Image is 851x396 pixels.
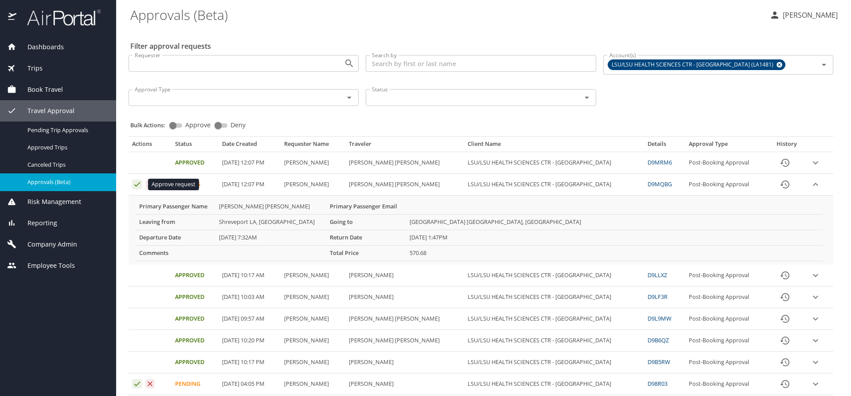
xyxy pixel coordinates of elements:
[809,377,822,391] button: expand row
[219,265,281,286] td: [DATE] 10:17 AM
[136,230,215,245] th: Departure Date
[766,7,841,23] button: [PERSON_NAME]
[281,352,345,373] td: [PERSON_NAME]
[809,290,822,304] button: expand row
[130,1,762,28] h1: Approvals (Beta)
[219,286,281,308] td: [DATE] 10:03 AM
[16,239,77,249] span: Company Admin
[685,373,768,395] td: Post-Booking Approval
[281,174,345,196] td: [PERSON_NAME]
[219,152,281,174] td: [DATE] 12:07 PM
[644,140,685,152] th: Details
[809,178,822,191] button: expand row
[648,380,668,388] a: D98R03
[464,265,644,286] td: LSU/LSU HEALTH SCIENCES CTR - [GEOGRAPHIC_DATA]
[129,140,172,152] th: Actions
[366,55,596,72] input: Search by first or last name
[464,286,644,308] td: LSU/LSU HEALTH SCIENCES CTR - [GEOGRAPHIC_DATA]
[406,245,823,261] td: 570.68
[172,373,218,395] td: Pending
[132,379,142,389] button: Approve request
[464,352,644,373] td: LSU/LSU HEALTH SCIENCES CTR - [GEOGRAPHIC_DATA]
[219,352,281,373] td: [DATE] 10:17 PM
[608,59,785,70] div: LSU/LSU HEALTH SCIENCES CTR - [GEOGRAPHIC_DATA] (LA1481)
[774,286,796,308] button: History
[130,39,211,53] h2: Filter approval requests
[345,265,464,286] td: [PERSON_NAME]
[281,373,345,395] td: [PERSON_NAME]
[685,352,768,373] td: Post-Booking Approval
[685,265,768,286] td: Post-Booking Approval
[215,230,326,245] td: [DATE] 7:32AM
[774,330,796,351] button: History
[774,373,796,395] button: History
[16,42,64,52] span: Dashboards
[219,140,281,152] th: Date Created
[809,356,822,369] button: expand row
[219,308,281,330] td: [DATE] 09:57 AM
[136,199,215,214] th: Primary Passenger Name
[345,174,464,196] td: [PERSON_NAME] [PERSON_NAME]
[17,9,101,26] img: airportal-logo.png
[648,271,667,279] a: D9LLXZ
[172,352,218,373] td: Approved
[172,286,218,308] td: Approved
[219,174,281,196] td: [DATE] 12:07 PM
[326,214,406,230] th: Going to
[8,9,17,26] img: icon-airportal.png
[281,152,345,174] td: [PERSON_NAME]
[281,286,345,308] td: [PERSON_NAME]
[345,330,464,352] td: [PERSON_NAME] [PERSON_NAME]
[172,152,218,174] td: Approved
[809,156,822,169] button: expand row
[685,152,768,174] td: Post-Booking Approval
[345,352,464,373] td: [PERSON_NAME]
[326,199,406,214] th: Primary Passenger Email
[343,57,355,70] button: Open
[136,214,215,230] th: Leaving from
[780,10,838,20] p: [PERSON_NAME]
[130,121,172,129] p: Bulk Actions:
[136,245,215,261] th: Comments
[648,336,669,344] a: D9B6QZ
[16,218,57,228] span: Reporting
[215,214,326,230] td: Shreveport LA, [GEOGRAPHIC_DATA]
[774,265,796,286] button: History
[172,140,218,152] th: Status
[16,106,74,116] span: Travel Approval
[818,59,830,71] button: Open
[215,199,326,214] td: [PERSON_NAME] [PERSON_NAME]
[809,312,822,325] button: expand row
[464,308,644,330] td: LSU/LSU HEALTH SCIENCES CTR - [GEOGRAPHIC_DATA]
[16,63,43,73] span: Trips
[406,230,823,245] td: [DATE] 1:47PM
[27,178,105,186] span: Approvals (Beta)
[685,308,768,330] td: Post-Booking Approval
[230,122,246,128] span: Deny
[326,230,406,245] th: Return Date
[345,152,464,174] td: [PERSON_NAME] [PERSON_NAME]
[774,308,796,329] button: History
[464,174,644,196] td: LSU/LSU HEALTH SCIENCES CTR - [GEOGRAPHIC_DATA]
[219,330,281,352] td: [DATE] 10:20 PM
[136,199,823,261] table: More info for approvals
[581,91,593,104] button: Open
[648,358,670,366] a: D9B5RW
[281,265,345,286] td: [PERSON_NAME]
[464,373,644,395] td: LSU/LSU HEALTH SCIENCES CTR - [GEOGRAPHIC_DATA]
[281,140,345,152] th: Requester Name
[464,330,644,352] td: LSU/LSU HEALTH SCIENCES CTR - [GEOGRAPHIC_DATA]
[809,334,822,347] button: expand row
[809,269,822,282] button: expand row
[345,140,464,152] th: Traveler
[774,152,796,173] button: History
[185,122,211,128] span: Approve
[648,314,671,322] a: D9L9MW
[648,180,672,188] a: D9MQBG
[172,265,218,286] td: Approved
[685,330,768,352] td: Post-Booking Approval
[281,330,345,352] td: [PERSON_NAME]
[281,308,345,330] td: [PERSON_NAME]
[774,174,796,195] button: History
[685,140,768,152] th: Approval Type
